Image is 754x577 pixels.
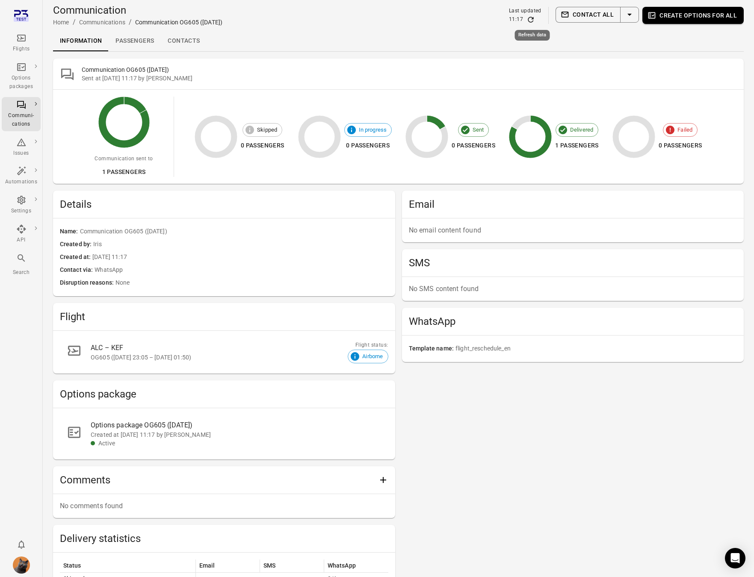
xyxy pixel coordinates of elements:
[98,439,381,447] div: Active
[673,126,697,134] span: Failed
[82,74,737,82] div: Sent at [DATE] 11:17 by [PERSON_NAME]
[53,17,222,27] nav: Breadcrumbs
[565,126,598,134] span: Delivered
[509,7,541,15] div: Last updated
[161,31,207,51] a: Contacts
[79,18,125,26] div: Communications
[725,548,745,568] div: Open Intercom Messenger
[60,415,388,453] a: Options package OG605 ([DATE])Created at [DATE] 11:17 by [PERSON_NAME]Active
[620,7,639,23] button: Select action
[60,227,80,236] span: Name
[60,310,388,324] h2: Flight
[452,140,495,151] div: 0 passengers
[241,140,284,151] div: 0 passengers
[409,315,737,328] h2: WhatsApp
[556,7,639,23] div: Split button
[344,140,392,151] div: 0 passengers
[60,240,93,249] span: Created by
[13,536,30,553] button: Notifications
[555,140,599,151] div: 1 passengers
[60,559,196,572] th: Status
[354,126,392,134] span: In progress
[2,59,41,94] a: Options packages
[129,17,132,27] li: /
[659,140,702,151] div: 0 passengers
[2,97,41,131] a: Communi-cations
[91,343,368,353] div: ALC – KEF
[9,553,33,577] button: Iris
[324,559,388,572] th: WhatsApp
[409,256,737,270] h2: SMS
[409,344,455,353] span: Template name
[60,338,388,367] a: ALC – KEFOG605 ([DATE] 23:05 – [DATE] 01:50)
[260,559,324,572] th: SMS
[455,344,737,353] span: flight_reschedule_en
[60,278,115,288] span: Disruption reasons
[2,221,41,247] a: API
[80,227,388,236] span: Communication OG605 ([DATE])
[60,473,375,487] h2: Comments
[53,19,69,26] a: Home
[2,135,41,160] a: Issues
[60,265,95,275] span: Contact via
[375,471,392,489] button: Add comment
[468,126,489,134] span: Sent
[95,265,388,275] span: WhatsApp
[60,387,388,401] h2: Options package
[5,112,37,129] div: Communi-cations
[60,532,388,545] h2: Delivery statistics
[2,250,41,279] button: Search
[5,74,37,91] div: Options packages
[409,284,737,294] p: No SMS content found
[60,197,388,211] span: Details
[109,31,161,51] a: Passengers
[95,155,153,163] div: Communication sent to
[348,341,388,350] div: Flight status:
[91,420,381,430] div: Options package OG605 ([DATE])
[196,559,260,572] th: Email
[5,45,37,53] div: Flights
[53,31,744,51] div: Local navigation
[135,18,222,26] div: Communication OG605 ([DATE])
[115,278,388,288] span: None
[82,65,737,74] h2: Communication OG605 ([DATE])
[526,15,535,24] button: Refresh data
[92,253,388,262] span: [DATE] 11:17
[556,7,621,23] button: Contact all
[91,353,368,362] div: OG605 ([DATE] 23:05 – [DATE] 01:50)
[91,430,381,439] div: Created at [DATE] 11:17 by [PERSON_NAME]
[5,207,37,215] div: Settings
[409,197,737,211] h2: Email
[2,163,41,189] a: Automations
[5,236,37,244] div: API
[60,501,388,511] p: No comments found
[13,556,30,574] img: funny-british-shorthair-cat-portrait-looking-shocked-or-surprised.jpg
[252,126,282,134] span: Skipped
[2,30,41,56] a: Flights
[5,268,37,277] div: Search
[5,149,37,158] div: Issues
[73,17,76,27] li: /
[515,30,550,41] div: Refresh data
[509,15,523,24] div: 11:17
[409,225,737,236] p: No email content found
[95,167,153,177] div: 1 passengers
[53,3,222,17] h1: Communication
[5,178,37,186] div: Automations
[53,31,109,51] a: Information
[93,240,388,249] span: Iris
[642,7,744,24] button: Create options for all
[2,192,41,218] a: Settings
[60,253,92,262] span: Created at
[358,353,387,361] span: Airborne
